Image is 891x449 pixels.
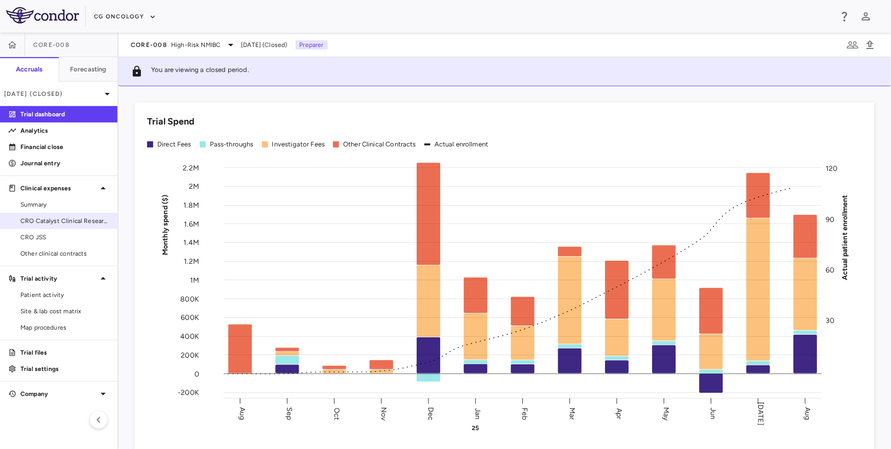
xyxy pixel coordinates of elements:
text: Aug [238,407,247,420]
text: Nov [379,407,388,420]
tspan: 60 [826,266,835,275]
span: Site & lab cost matrix [20,307,109,316]
div: Actual enrollment [435,140,489,149]
span: CORE-008 [131,41,167,49]
text: Dec [426,407,435,420]
tspan: 1.2M [184,257,199,266]
div: Direct Fees [157,140,191,149]
span: Map procedures [20,323,109,332]
span: Other clinical contracts [20,249,109,258]
tspan: 600K [181,313,199,322]
p: Journal entry [20,159,109,168]
tspan: 800K [180,294,199,303]
tspan: 90 [826,215,835,223]
text: Jan [474,408,483,419]
tspan: Actual patient enrollment [841,194,850,280]
div: Pass-throughs [210,140,254,149]
tspan: 1.4M [183,238,199,247]
tspan: 400K [180,332,199,341]
text: Aug [803,407,812,420]
span: CRO JSS [20,233,109,242]
p: [DATE] (Closed) [4,89,101,98]
h6: Forecasting [70,65,107,74]
p: Trial settings [20,364,109,373]
span: CRO Catalyst Clinical Research [20,216,109,226]
text: Apr [615,408,623,419]
button: CG Oncology [94,9,156,25]
p: Trial activity [20,274,97,283]
p: Analytics [20,126,109,135]
div: Other Clinical Contracts [343,140,416,149]
tspan: -200K [178,388,199,397]
text: May [662,407,670,420]
text: Oct [332,407,341,419]
text: 25 [472,425,479,432]
tspan: 120 [826,164,838,173]
tspan: 1M [190,276,199,285]
text: Jun [709,408,718,419]
span: CORE-008 [33,41,69,49]
text: [DATE] [756,402,765,426]
tspan: 0 [195,369,199,378]
tspan: Monthly spend ($) [161,194,170,255]
tspan: 2M [189,182,199,191]
span: High-Risk NMIBC [171,40,221,49]
tspan: 30 [826,316,835,325]
p: Trial dashboard [20,110,109,119]
div: Investigator Fees [272,140,325,149]
tspan: 1.8M [183,201,199,210]
span: Patient activity [20,290,109,300]
p: Company [20,389,97,398]
p: Trial files [20,348,109,357]
tspan: 200K [181,351,199,359]
span: Summary [20,200,109,209]
h6: Trial Spend [147,115,195,129]
text: Feb [521,407,529,419]
h6: Accruals [16,65,42,74]
tspan: 2.2M [183,163,199,172]
p: You are viewing a closed period. [151,65,249,78]
span: [DATE] (Closed) [241,40,287,49]
p: Clinical expenses [20,184,97,193]
p: Financial close [20,142,109,152]
p: Preparer [296,40,328,49]
tspan: 1.6M [184,219,199,228]
img: logo-full-BYUhSk78.svg [6,7,79,23]
text: Mar [568,407,576,419]
text: Sep [285,407,294,420]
